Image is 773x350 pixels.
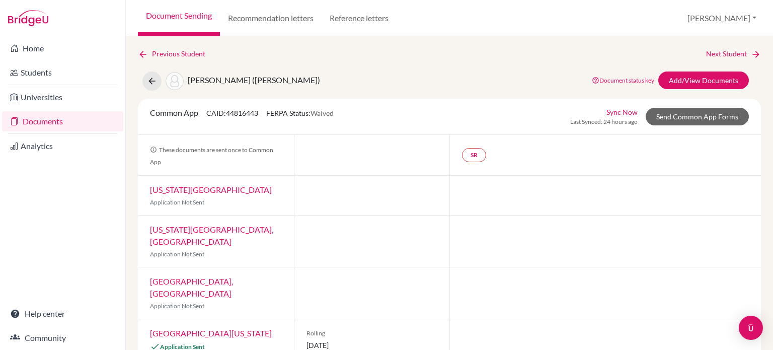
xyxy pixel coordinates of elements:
a: [US_STATE][GEOGRAPHIC_DATA], [GEOGRAPHIC_DATA] [150,225,273,246]
span: Waived [311,109,334,117]
a: Add/View Documents [658,72,749,89]
span: These documents are sent once to Common App [150,146,273,166]
button: [PERSON_NAME] [683,9,761,28]
a: Community [2,328,123,348]
a: [GEOGRAPHIC_DATA][US_STATE] [150,328,272,338]
span: Application Not Sent [150,302,204,310]
a: Documents [2,111,123,131]
span: Application Not Sent [150,198,204,206]
img: Bridge-U [8,10,48,26]
a: Sync Now [606,107,638,117]
a: Analytics [2,136,123,156]
a: Next Student [706,48,761,59]
span: [PERSON_NAME] ([PERSON_NAME]) [188,75,320,85]
a: Universities [2,87,123,107]
a: Send Common App Forms [646,108,749,125]
a: SR [462,148,486,162]
a: Students [2,62,123,83]
a: Home [2,38,123,58]
a: [US_STATE][GEOGRAPHIC_DATA] [150,185,272,194]
span: Common App [150,108,198,117]
span: Application Not Sent [150,250,204,258]
span: FERPA Status: [266,109,334,117]
span: CAID: 44816443 [206,109,258,117]
a: [GEOGRAPHIC_DATA], [GEOGRAPHIC_DATA] [150,276,233,298]
a: Previous Student [138,48,213,59]
a: Help center [2,304,123,324]
span: Last Synced: 24 hours ago [570,117,638,126]
a: Document status key [592,77,654,84]
div: Open Intercom Messenger [739,316,763,340]
span: Rolling [306,329,438,338]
